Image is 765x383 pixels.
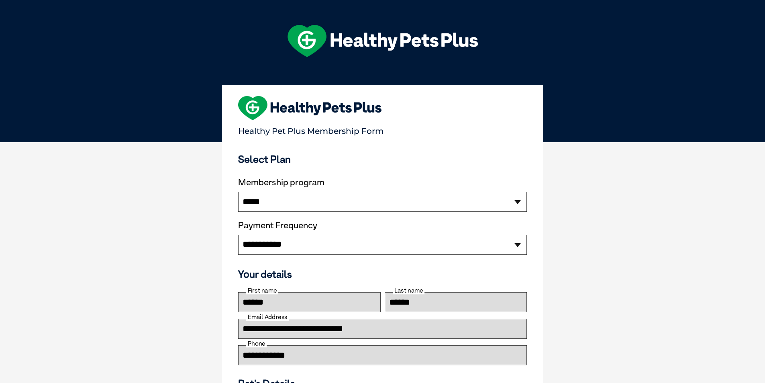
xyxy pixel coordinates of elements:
[246,340,267,347] label: Phone
[288,25,478,57] img: hpp-logo-landscape-green-white.png
[238,177,527,188] label: Membership program
[238,123,527,136] p: Healthy Pet Plus Membership Form
[238,153,527,165] h3: Select Plan
[238,220,317,231] label: Payment Frequency
[393,287,424,294] label: Last name
[238,96,381,120] img: heart-shape-hpp-logo-large.png
[238,268,527,280] h3: Your details
[246,313,289,321] label: Email Address
[246,287,278,294] label: First name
